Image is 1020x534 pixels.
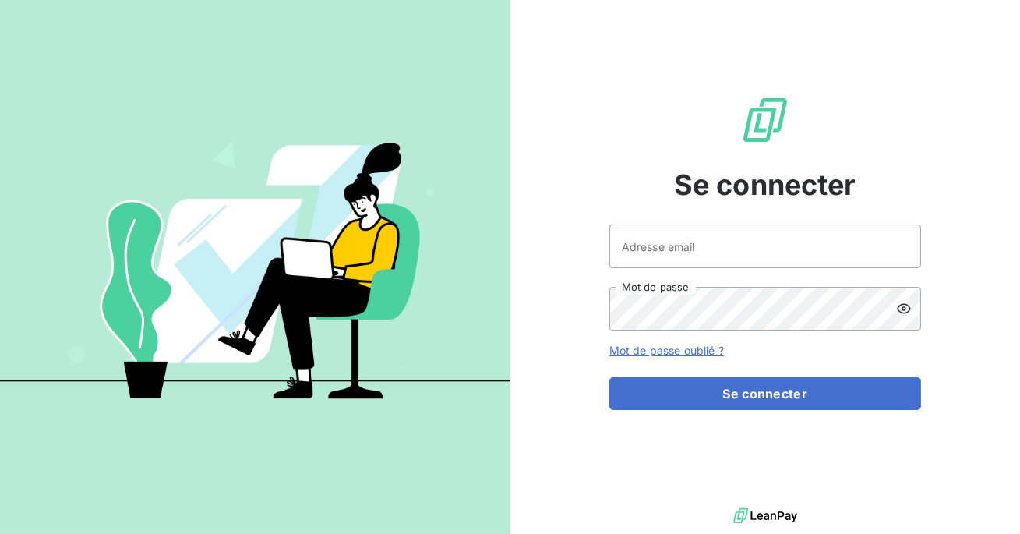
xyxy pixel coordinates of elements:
[740,95,790,145] img: Logo LeanPay
[609,225,921,268] input: placeholder
[674,164,856,206] span: Se connecter
[733,504,797,528] img: logo
[609,344,724,357] a: Mot de passe oublié ?
[609,377,921,410] button: Se connecter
